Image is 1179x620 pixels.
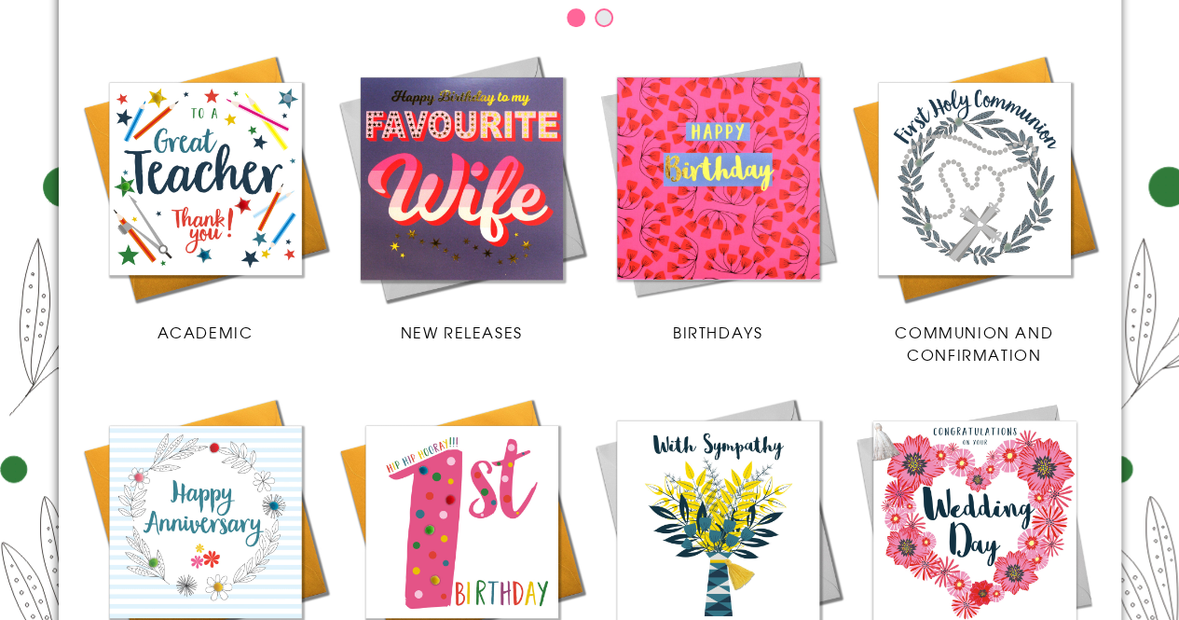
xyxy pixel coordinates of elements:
span: Academic [158,321,254,343]
span: Birthdays [673,321,762,343]
a: Academic [77,50,334,343]
a: New Releases [334,50,590,343]
span: Communion and Confirmation [895,321,1053,365]
span: New Releases [400,321,522,343]
button: Carousel Page 2 [595,8,613,27]
button: Carousel Page 1 (Current Slide) [567,8,585,27]
div: Carousel Pagination [77,7,1103,36]
a: Birthdays [590,50,846,343]
a: Communion and Confirmation [846,50,1103,365]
